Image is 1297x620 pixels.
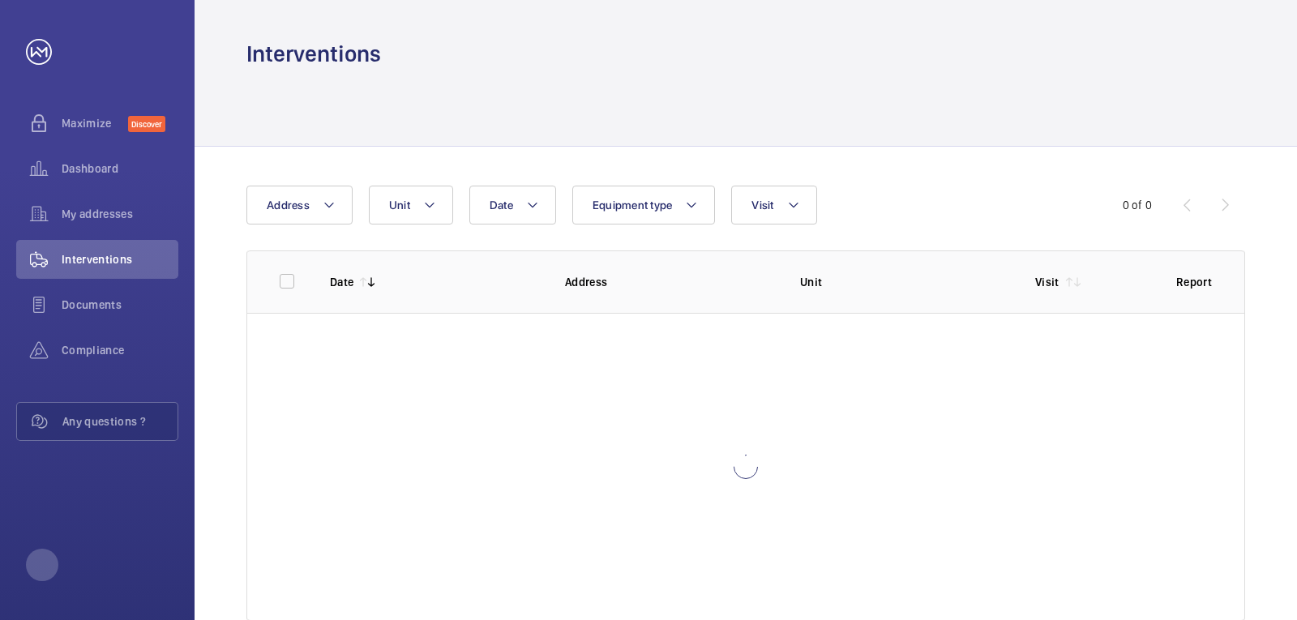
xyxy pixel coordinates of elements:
[490,199,513,212] span: Date
[731,186,816,224] button: Visit
[369,186,453,224] button: Unit
[62,297,178,313] span: Documents
[1123,197,1152,213] div: 0 of 0
[330,274,353,290] p: Date
[128,116,165,132] span: Discover
[246,186,353,224] button: Address
[62,206,178,222] span: My addresses
[1035,274,1059,290] p: Visit
[62,160,178,177] span: Dashboard
[593,199,673,212] span: Equipment type
[62,115,128,131] span: Maximize
[62,251,178,267] span: Interventions
[389,199,410,212] span: Unit
[62,413,178,430] span: Any questions ?
[62,342,178,358] span: Compliance
[565,274,774,290] p: Address
[469,186,556,224] button: Date
[800,274,1009,290] p: Unit
[572,186,716,224] button: Equipment type
[751,199,773,212] span: Visit
[246,39,381,69] h1: Interventions
[1176,274,1212,290] p: Report
[267,199,310,212] span: Address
